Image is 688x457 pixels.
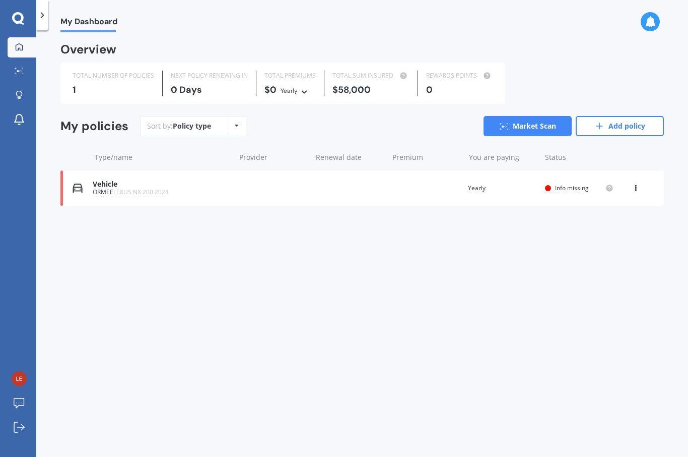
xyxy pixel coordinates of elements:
[469,152,537,162] div: You are paying
[332,85,409,95] div: $58,000
[545,152,613,162] div: Status
[332,71,409,81] div: TOTAL SUM INSURED
[576,116,664,136] a: Add policy
[171,85,248,95] div: 0 Days
[555,184,589,192] span: Info missing
[60,44,116,54] div: Overview
[392,152,461,162] div: Premium
[171,71,248,81] div: NEXT POLICY RENEWING IN
[73,71,154,81] div: TOTAL NUMBER OF POLICIES
[281,86,298,96] div: Yearly
[264,85,316,96] div: $0
[264,71,316,81] div: TOTAL PREMIUMS
[316,152,384,162] div: Renewal date
[147,121,211,131] div: Sort by:
[173,121,211,131] div: Policy type
[60,17,117,30] span: My Dashboard
[93,189,230,196] div: ORMEE
[113,188,169,196] span: LEXUS NX 200 2024
[93,180,230,189] div: Vehicle
[426,71,493,81] div: REWARDS POINTS
[60,119,128,134] div: My policies
[12,371,27,386] img: 5f9210885f2bf102f4bd416ed3bf0b5b
[484,116,572,136] a: Market Scan
[73,85,154,95] div: 1
[95,152,231,162] div: Type/name
[239,152,308,162] div: Provider
[426,85,493,95] div: 0
[73,183,83,193] img: Vehicle
[468,183,536,193] div: Yearly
